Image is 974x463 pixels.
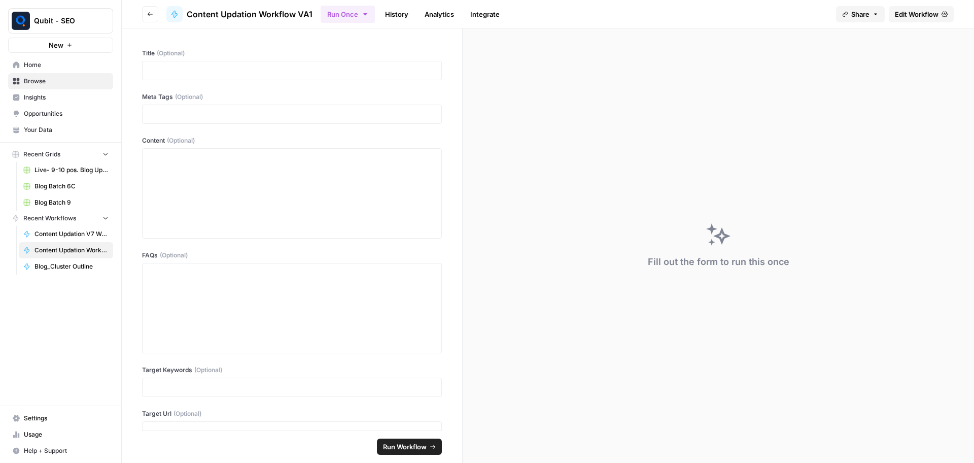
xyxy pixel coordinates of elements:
[24,414,109,423] span: Settings
[8,89,113,106] a: Insights
[8,106,113,122] a: Opportunities
[836,6,885,22] button: Share
[8,73,113,89] a: Browse
[24,446,109,455] span: Help + Support
[24,77,109,86] span: Browse
[24,60,109,70] span: Home
[24,430,109,439] span: Usage
[157,49,185,58] span: (Optional)
[19,162,113,178] a: Live- 9-10 pos. Blog Updates Grid
[383,442,427,452] span: Run Workflow
[19,178,113,194] a: Blog Batch 6C
[19,258,113,275] a: Blog_Cluster Outline
[142,49,442,58] label: Title
[379,6,414,22] a: History
[19,194,113,211] a: Blog Batch 9
[194,366,222,375] span: (Optional)
[12,12,30,30] img: Qubit - SEO Logo
[24,125,109,135] span: Your Data
[142,366,442,375] label: Target Keywords
[8,211,113,226] button: Recent Workflows
[8,443,113,459] button: Help + Support
[895,9,938,19] span: Edit Workflow
[648,255,789,269] div: Fill out the form to run this once
[34,182,109,191] span: Blog Batch 6C
[167,136,195,145] span: (Optional)
[8,122,113,138] a: Your Data
[175,92,203,102] span: (Optional)
[34,262,109,271] span: Blog_Cluster Outline
[464,6,506,22] a: Integrate
[166,6,312,22] a: Content Updation Workflow VA1
[23,214,76,223] span: Recent Workflows
[19,226,113,242] a: Content Updation V7 Workflow
[8,147,113,162] button: Recent Grids
[34,229,109,239] span: Content Updation V7 Workflow
[34,198,109,207] span: Blog Batch 9
[321,6,375,23] button: Run Once
[8,410,113,426] a: Settings
[24,109,109,118] span: Opportunities
[889,6,954,22] a: Edit Workflow
[8,57,113,73] a: Home
[142,136,442,145] label: Content
[34,246,109,255] span: Content Updation Workflow VA1
[49,40,63,50] span: New
[142,92,442,102] label: Meta Tags
[8,8,113,34] button: Workspace: Qubit - SEO
[142,409,442,418] label: Target Url
[173,409,201,418] span: (Optional)
[142,251,442,260] label: FAQs
[24,93,109,102] span: Insights
[419,6,460,22] a: Analytics
[34,16,95,26] span: Qubit - SEO
[187,8,312,20] span: Content Updation Workflow VA1
[377,439,442,455] button: Run Workflow
[8,38,113,53] button: New
[19,242,113,258] a: Content Updation Workflow VA1
[160,251,188,260] span: (Optional)
[851,9,869,19] span: Share
[8,426,113,443] a: Usage
[34,166,109,175] span: Live- 9-10 pos. Blog Updates Grid
[23,150,60,159] span: Recent Grids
